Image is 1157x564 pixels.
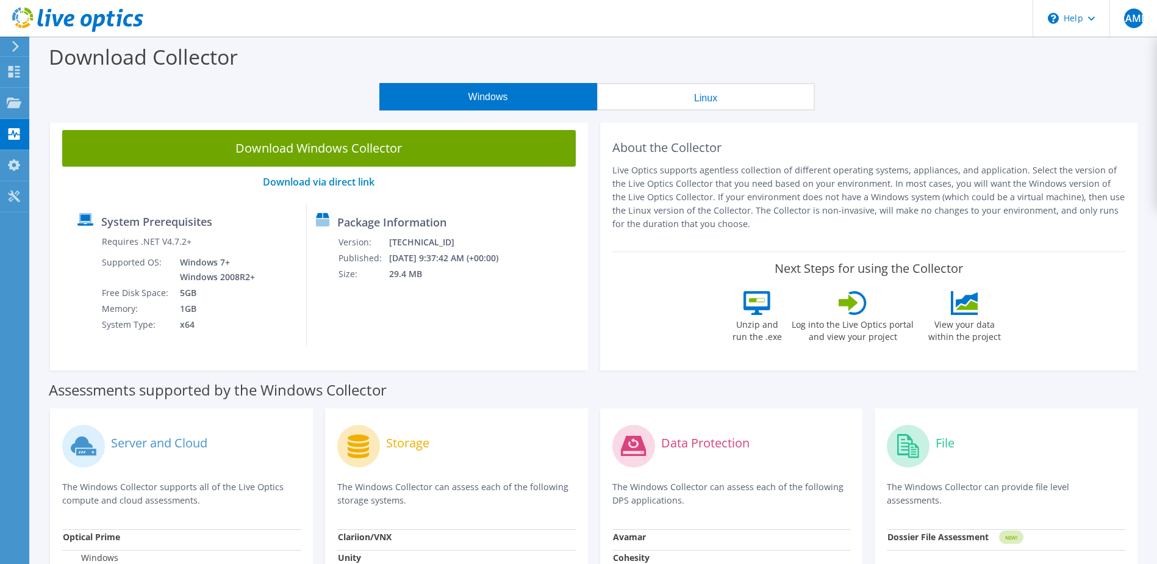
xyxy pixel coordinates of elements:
[597,83,815,110] button: Linux
[337,216,446,228] label: Package Information
[729,315,785,343] label: Unzip and run the .exe
[612,140,1126,155] h2: About the Collector
[101,255,171,285] td: Supported OS:
[887,531,989,543] strong: Dossier File Assessment
[338,266,389,282] td: Size:
[1124,9,1144,28] span: CAMB
[791,315,914,343] label: Log into the Live Optics portal and view your project
[62,480,301,507] p: The Windows Collector supports all of the Live Optics compute and cloud assessments.
[887,480,1125,507] p: The Windows Collector can provide file level assessments.
[101,285,171,301] td: Free Disk Space:
[661,437,750,449] label: Data Protection
[63,552,118,564] label: Windows
[389,234,515,250] td: [TECHNICAL_ID]
[49,43,238,71] label: Download Collector
[263,175,374,189] a: Download via direct link
[102,236,192,248] label: Requires .NET V4.7.2+
[171,255,257,285] td: Windows 7+ Windows 2008R2+
[379,83,597,110] button: Windows
[337,480,576,507] p: The Windows Collector can assess each of the following storage systems.
[386,437,429,449] label: Storage
[101,215,212,228] label: System Prerequisites
[612,480,851,507] p: The Windows Collector can assess each of the following DPS applications.
[63,531,120,543] strong: Optical Prime
[1005,534,1017,541] tspan: NEW!
[111,437,207,449] label: Server and Cloud
[1048,13,1059,24] svg: \n
[389,266,515,282] td: 29.4 MB
[101,317,171,333] td: System Type:
[613,552,650,563] strong: Cohesity
[775,261,963,276] label: Next Steps for using the Collector
[612,164,1126,231] p: Live Optics supports agentless collection of different operating systems, appliances, and applica...
[338,234,389,250] td: Version:
[613,531,646,543] strong: Avamar
[338,250,389,266] td: Published:
[62,130,576,167] a: Download Windows Collector
[101,301,171,317] td: Memory:
[171,317,257,333] td: x64
[49,384,387,396] label: Assessments supported by the Windows Collector
[389,250,515,266] td: [DATE] 9:37:42 AM (+00:00)
[171,285,257,301] td: 5GB
[920,315,1008,343] label: View your data within the project
[338,531,392,543] strong: Clariion/VNX
[338,552,361,563] strong: Unity
[171,301,257,317] td: 1GB
[936,437,955,449] label: File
